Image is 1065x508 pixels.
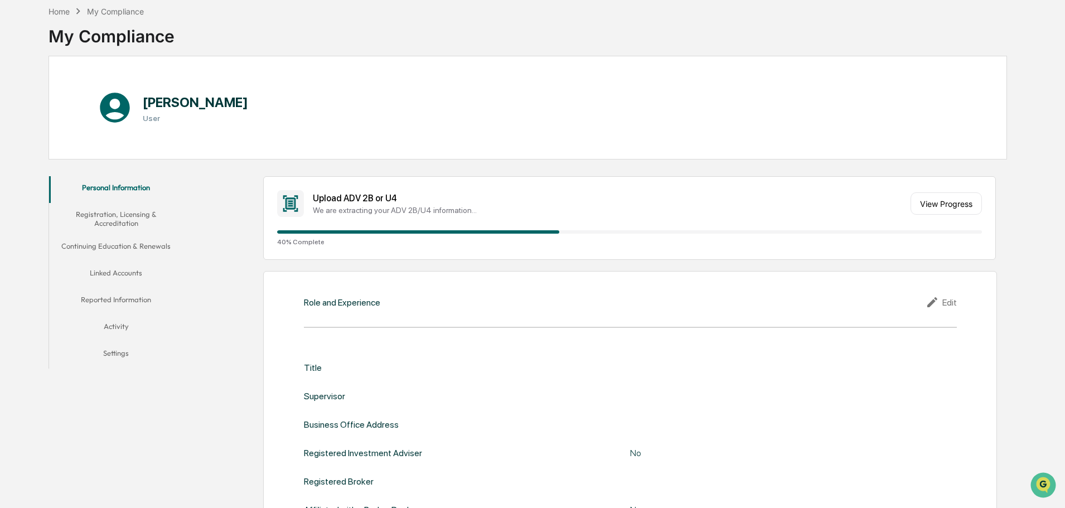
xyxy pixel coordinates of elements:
[79,188,135,197] a: Powered byPylon
[49,7,70,16] div: Home
[143,94,248,110] h1: [PERSON_NAME]
[304,297,380,308] div: Role and Experience
[304,476,374,487] div: Registered Broker
[49,17,175,46] div: My Compliance
[38,85,183,96] div: Start new chat
[76,136,143,156] a: 🗄️Attestations
[49,176,183,203] button: Personal Information
[49,288,183,315] button: Reported Information
[111,189,135,197] span: Pylon
[926,296,957,309] div: Edit
[11,85,31,105] img: 1746055101610-c473b297-6a78-478c-a979-82029cc54cd1
[304,391,345,401] div: Supervisor
[49,235,183,262] button: Continuing Education & Renewals
[49,262,183,288] button: Linked Accounts
[190,89,203,102] button: Start new chat
[49,342,183,369] button: Settings
[304,419,399,430] div: Business Office Address
[87,7,144,16] div: My Compliance
[22,162,70,173] span: Data Lookup
[277,238,982,246] span: 40 % Complete
[304,448,422,458] div: Registered Investment Adviser
[11,142,20,151] div: 🖐️
[7,157,75,177] a: 🔎Data Lookup
[11,23,203,41] p: How can we help?
[92,141,138,152] span: Attestations
[38,96,141,105] div: We're available if you need us!
[630,448,909,458] div: No
[313,193,906,204] div: Upload ADV 2B or U4
[49,203,183,235] button: Registration, Licensing & Accreditation
[304,362,322,373] div: Title
[49,315,183,342] button: Activity
[49,176,183,369] div: secondary tabs example
[911,192,982,215] button: View Progress
[22,141,72,152] span: Preclearance
[313,206,906,215] div: We are extracting your ADV 2B/U4 information...
[143,114,248,123] h3: User
[81,142,90,151] div: 🗄️
[7,136,76,156] a: 🖐️Preclearance
[11,163,20,172] div: 🔎
[1029,471,1059,501] iframe: Open customer support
